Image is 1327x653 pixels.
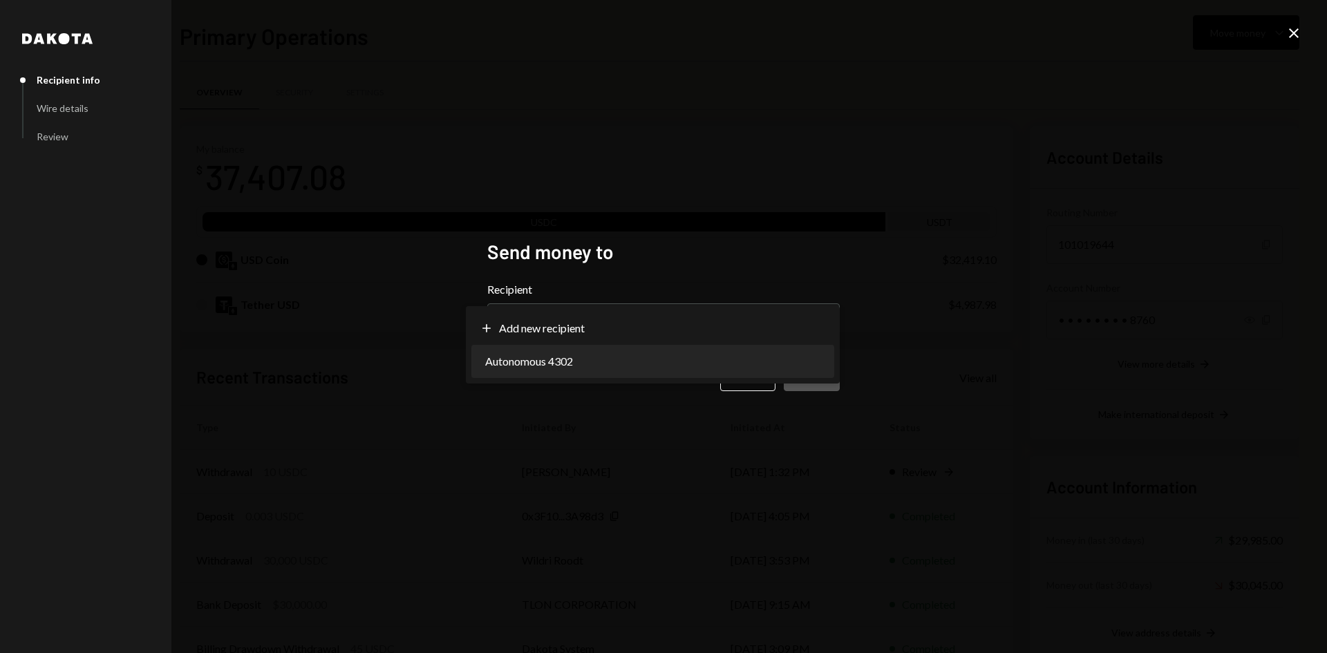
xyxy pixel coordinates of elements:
[37,74,100,86] div: Recipient info
[499,320,585,337] span: Add new recipient
[487,281,840,298] label: Recipient
[485,353,573,370] span: Autonomous 4302
[37,131,68,142] div: Review
[37,102,88,114] div: Wire details
[487,238,840,265] h2: Send money to
[487,303,840,342] button: Recipient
